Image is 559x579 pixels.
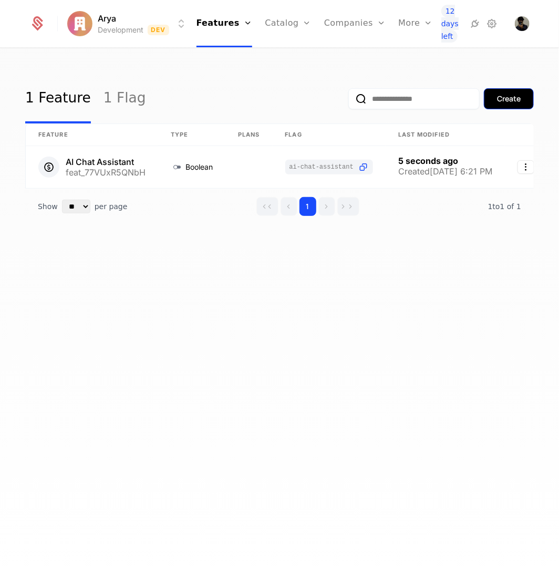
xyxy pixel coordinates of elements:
[299,197,316,216] button: Go to page 1
[25,74,91,123] a: 1 Feature
[98,12,116,25] span: Arya
[517,160,534,174] button: Select action
[95,201,128,212] span: per page
[485,17,498,30] a: Settings
[225,124,273,146] th: Plans
[469,17,481,30] a: Integrations
[515,16,530,31] button: Open user button
[103,74,146,123] a: 1 Flag
[98,25,143,35] div: Development
[25,189,534,224] div: Table pagination
[67,11,92,36] img: Arya
[337,197,359,216] button: Go to last page
[256,197,278,216] button: Go to first page
[62,200,90,213] select: Select page size
[386,124,505,146] th: Last Modified
[158,124,225,146] th: Type
[484,88,534,109] button: Create
[488,202,521,211] span: 1
[318,197,335,216] button: Go to next page
[497,94,521,104] div: Create
[515,16,530,31] img: Arya Pratap
[26,124,158,146] th: Feature
[148,25,169,35] span: Dev
[273,124,386,146] th: Flag
[488,202,516,211] span: 1 to 1 of
[281,197,297,216] button: Go to previous page
[70,12,188,35] button: Select environment
[441,5,464,43] a: 12 days left
[441,5,459,43] span: 12 days left
[38,201,58,212] span: Show
[256,197,359,216] div: Page navigation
